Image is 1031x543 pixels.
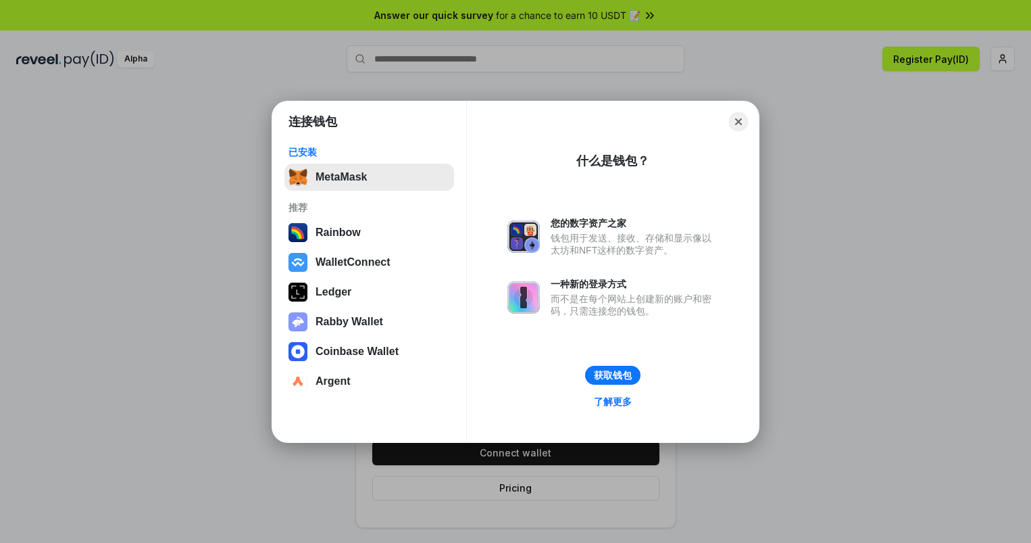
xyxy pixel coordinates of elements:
div: MetaMask [316,171,367,183]
img: svg+xml,%3Csvg%20width%3D%22120%22%20height%3D%22120%22%20viewBox%3D%220%200%20120%20120%22%20fil... [288,223,307,242]
img: svg+xml,%3Csvg%20width%3D%2228%22%20height%3D%2228%22%20viewBox%3D%220%200%2028%2028%22%20fill%3D... [288,342,307,361]
img: svg+xml,%3Csvg%20width%3D%2228%22%20height%3D%2228%22%20viewBox%3D%220%200%2028%2028%22%20fill%3D... [288,253,307,272]
div: Rabby Wallet [316,316,383,328]
div: Coinbase Wallet [316,346,399,358]
button: Argent [284,368,454,395]
button: 获取钱包 [585,366,640,385]
div: Rainbow [316,227,361,239]
div: 什么是钱包？ [576,153,649,169]
img: svg+xml,%3Csvg%20fill%3D%22none%22%20height%3D%2233%22%20viewBox%3D%220%200%2035%2033%22%20width%... [288,168,307,187]
img: svg+xml,%3Csvg%20width%3D%2228%22%20height%3D%2228%22%20viewBox%3D%220%200%2028%2028%22%20fill%3D... [288,372,307,391]
button: MetaMask [284,164,454,191]
div: 推荐 [288,202,450,214]
button: Close [729,112,748,131]
div: Argent [316,375,351,387]
div: 获取钱包 [594,369,632,381]
div: 钱包用于发送、接收、存储和显示像以太坊和NFT这样的数字资产。 [551,232,718,256]
img: svg+xml,%3Csvg%20xmlns%3D%22http%3A%2F%2Fwww.w3.org%2F2000%2Fsvg%22%20fill%3D%22none%22%20viewBox... [288,312,307,331]
button: WalletConnect [284,249,454,276]
div: 已安装 [288,146,450,158]
img: svg+xml,%3Csvg%20xmlns%3D%22http%3A%2F%2Fwww.w3.org%2F2000%2Fsvg%22%20fill%3D%22none%22%20viewBox... [507,281,540,314]
img: svg+xml,%3Csvg%20xmlns%3D%22http%3A%2F%2Fwww.w3.org%2F2000%2Fsvg%22%20fill%3D%22none%22%20viewBox... [507,220,540,253]
div: 了解更多 [594,396,632,408]
img: svg+xml,%3Csvg%20xmlns%3D%22http%3A%2F%2Fwww.w3.org%2F2000%2Fsvg%22%20width%3D%2228%22%20height%3... [288,283,307,302]
div: Ledger [316,286,351,298]
a: 了解更多 [586,393,640,410]
button: Coinbase Wallet [284,338,454,365]
button: Rabby Wallet [284,308,454,335]
div: 一种新的登录方式 [551,278,718,290]
div: WalletConnect [316,256,391,268]
button: Ledger [284,279,454,306]
h1: 连接钱包 [288,114,337,130]
div: 您的数字资产之家 [551,217,718,229]
button: Rainbow [284,219,454,246]
div: 而不是在每个网站上创建新的账户和密码，只需连接您的钱包。 [551,293,718,317]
